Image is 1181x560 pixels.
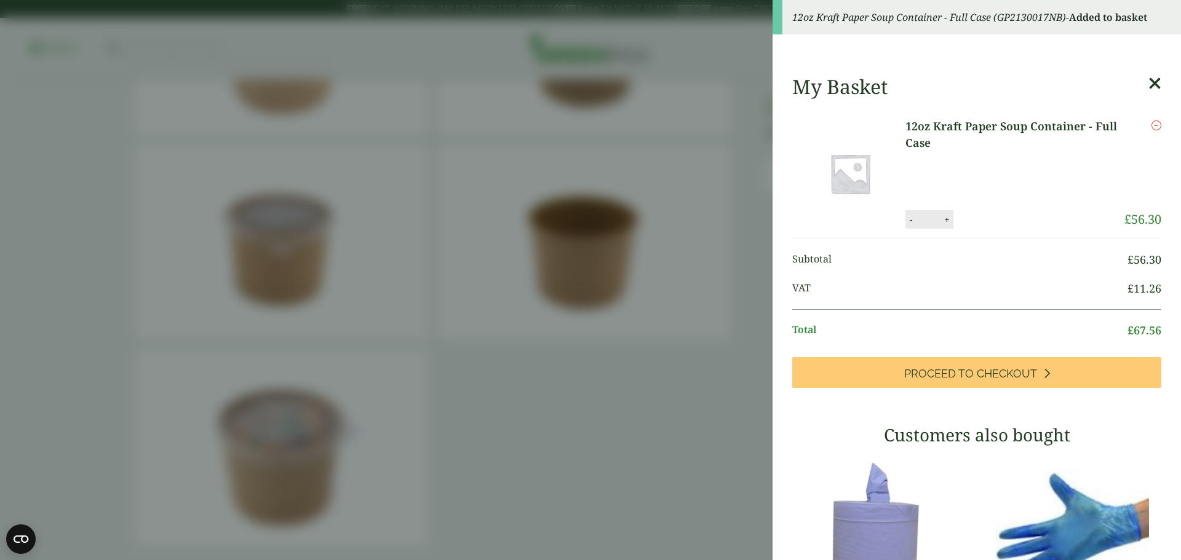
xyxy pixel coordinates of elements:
[904,367,1037,381] span: Proceed to Checkout
[940,215,953,225] button: +
[792,280,1127,297] span: VAT
[6,524,36,554] button: Open CMP widget
[1127,323,1161,337] bdi: 67.56
[1124,211,1161,227] bdi: 56.30
[792,322,1127,339] span: Total
[792,10,1066,24] em: 12oz Kraft Paper Soup Container - Full Case (GP2130017NB)
[792,75,888,98] h2: My Basket
[1124,211,1131,227] span: £
[795,118,905,229] img: Placeholder
[792,425,1161,446] h3: Customers also bought
[906,215,916,225] button: -
[1069,10,1147,24] strong: Added to basket
[1127,281,1134,296] span: £
[1127,281,1161,296] bdi: 11.26
[792,251,1127,268] span: Subtotal
[1151,118,1161,133] a: Remove this item
[1127,252,1134,267] span: £
[1127,323,1134,337] span: £
[792,357,1161,388] a: Proceed to Checkout
[905,118,1124,151] a: 12oz Kraft Paper Soup Container - Full Case
[1127,252,1161,267] bdi: 56.30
